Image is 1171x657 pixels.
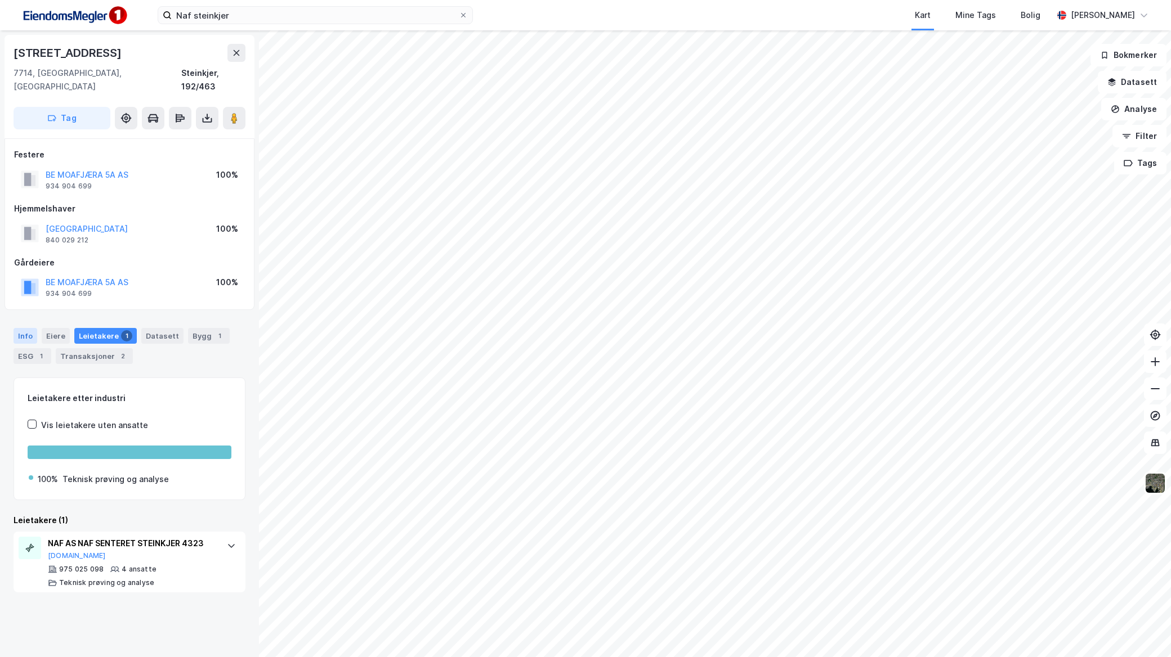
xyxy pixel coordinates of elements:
div: 840 029 212 [46,236,88,245]
div: Leietakere [74,328,137,344]
div: Datasett [141,328,184,344]
div: Transaksjoner [56,348,133,364]
button: Bokmerker [1090,44,1166,66]
div: 7714, [GEOGRAPHIC_DATA], [GEOGRAPHIC_DATA] [14,66,181,93]
div: Mine Tags [955,8,996,22]
div: Info [14,328,37,344]
div: Festere [14,148,245,161]
div: Teknisk prøving og analyse [59,578,154,587]
div: 100% [216,168,238,182]
div: Eiere [42,328,70,344]
div: Leietakere (1) [14,514,245,527]
button: Tag [14,107,110,129]
div: [PERSON_NAME] [1071,8,1135,22]
div: 975 025 098 [59,565,104,574]
div: 1 [214,330,225,341]
div: Bolig [1021,8,1040,22]
div: Teknisk prøving og analyse [62,472,169,486]
div: Bygg [188,328,230,344]
img: 9k= [1145,472,1166,494]
iframe: Chat Widget [1115,603,1171,657]
button: Datasett [1098,71,1166,93]
div: Kontrollprogram for chat [1115,603,1171,657]
input: Søk på adresse, matrikkel, gårdeiere, leietakere eller personer [172,7,459,24]
button: [DOMAIN_NAME] [48,551,106,560]
div: 1 [35,350,47,362]
div: 934 904 699 [46,289,92,298]
div: ESG [14,348,51,364]
div: Vis leietakere uten ansatte [41,418,148,432]
div: Hjemmelshaver [14,202,245,215]
div: 100% [216,276,238,289]
div: 934 904 699 [46,182,92,191]
div: NAF AS NAF SENTERET STEINKJER 4323 [48,537,216,550]
img: F4PB6Px+NJ5v8B7XTbfpPpyloAAAAASUVORK5CYII= [18,3,131,28]
button: Analyse [1101,98,1166,120]
div: 4 ansatte [122,565,157,574]
button: Tags [1114,152,1166,174]
div: Kart [915,8,931,22]
div: Leietakere etter industri [28,391,231,405]
div: 1 [121,330,132,341]
div: Steinkjer, 192/463 [181,66,245,93]
div: [STREET_ADDRESS] [14,44,124,62]
div: Gårdeiere [14,256,245,269]
div: 2 [117,350,128,362]
button: Filter [1112,125,1166,147]
div: 100% [216,222,238,236]
div: 100% [38,472,58,486]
